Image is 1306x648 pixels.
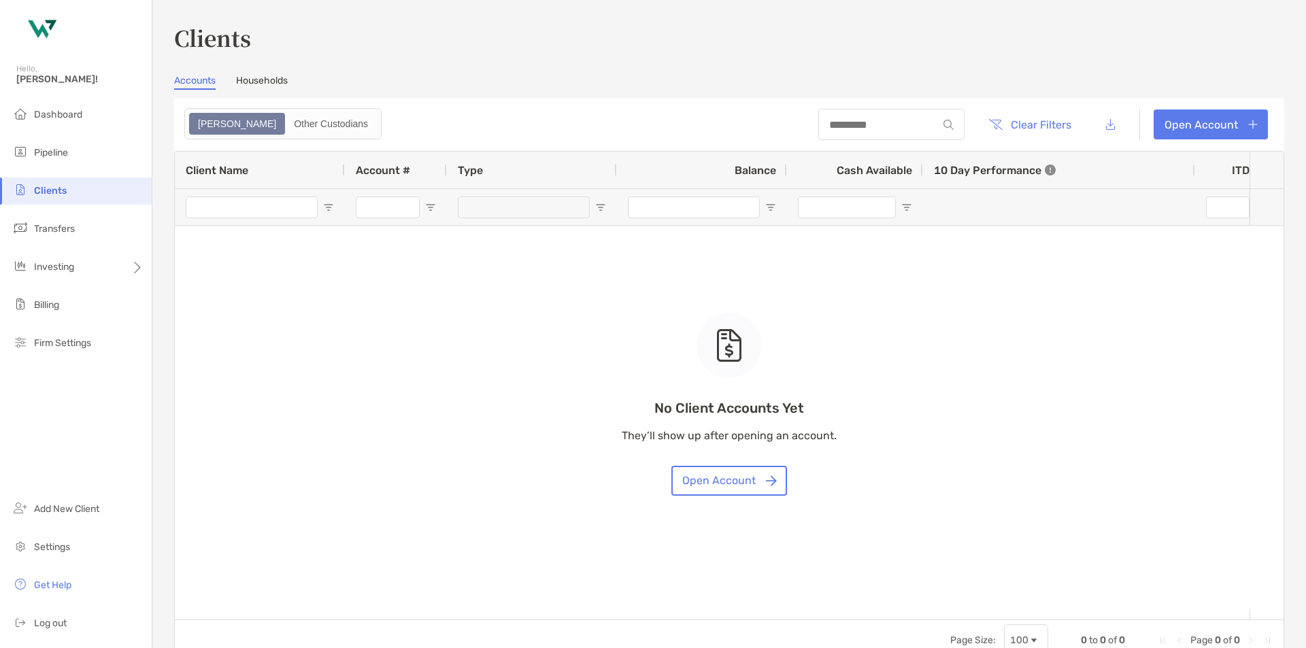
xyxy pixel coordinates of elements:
[34,541,70,553] span: Settings
[34,223,75,235] span: Transfers
[12,105,29,122] img: dashboard icon
[1223,634,1232,646] span: of
[1215,634,1221,646] span: 0
[34,185,67,197] span: Clients
[16,73,144,85] span: [PERSON_NAME]!
[1158,635,1169,646] div: First Page
[174,22,1284,53] h3: Clients
[671,466,787,496] button: Open Account
[12,614,29,630] img: logout icon
[16,5,65,54] img: Zoe Logo
[34,109,82,120] span: Dashboard
[1119,634,1125,646] span: 0
[12,334,29,350] img: firm-settings icon
[34,261,74,273] span: Investing
[34,299,59,311] span: Billing
[1081,634,1087,646] span: 0
[34,337,91,349] span: Firm Settings
[1174,635,1185,646] div: Previous Page
[978,109,1082,139] button: Clear Filters
[622,400,837,417] p: No Client Accounts Yet
[1190,634,1213,646] span: Page
[950,634,996,646] div: Page Size:
[12,143,29,160] img: pipeline icon
[286,114,375,133] div: Other Custodians
[12,500,29,516] img: add_new_client icon
[1108,634,1117,646] span: of
[1100,634,1106,646] span: 0
[184,108,382,139] div: segmented control
[12,258,29,274] img: investing icon
[716,329,743,362] img: empty state icon
[12,220,29,236] img: transfers icon
[766,475,777,486] img: button icon
[1010,634,1028,646] div: 100
[12,576,29,592] img: get-help icon
[236,75,288,90] a: Households
[12,182,29,198] img: clients icon
[622,427,837,444] p: They’ll show up after opening an account.
[12,296,29,312] img: billing icon
[1234,634,1240,646] span: 0
[1245,635,1256,646] div: Next Page
[34,503,99,515] span: Add New Client
[1262,635,1273,646] div: Last Page
[34,147,68,158] span: Pipeline
[943,120,954,130] img: input icon
[174,75,216,90] a: Accounts
[190,114,284,133] div: Zoe
[34,617,67,629] span: Log out
[12,538,29,554] img: settings icon
[1089,634,1098,646] span: to
[1154,109,1268,139] a: Open Account
[34,579,71,591] span: Get Help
